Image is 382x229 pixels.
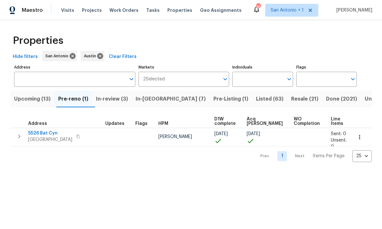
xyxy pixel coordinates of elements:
span: Geo Assignments [200,7,242,13]
span: [PERSON_NAME] [158,135,192,139]
div: 36 [256,4,260,10]
button: Hide filters [10,51,40,63]
nav: Pagination Navigation [254,150,372,162]
span: Acq [PERSON_NAME] [247,117,283,126]
span: Hide filters [13,53,38,61]
span: Listed (63) [256,94,283,103]
span: Flags [135,121,147,126]
label: Markets [139,65,229,69]
span: 5526 Bat Cyn [28,130,72,136]
button: Open [221,75,230,84]
label: Address [14,65,135,69]
span: Properties [13,37,63,44]
span: Done (2021) [326,94,357,103]
label: Flags [296,65,357,69]
span: HPM [158,121,168,126]
span: [DATE] [247,132,260,136]
span: D1W complete [214,117,236,126]
span: San Antonio [45,53,71,59]
span: In-review (3) [96,94,128,103]
span: Upcoming (13) [14,94,51,103]
span: [GEOGRAPHIC_DATA] [28,136,72,143]
span: Properties [167,7,192,13]
span: San Antonio + 1 [271,7,304,13]
span: Austin [84,53,99,59]
span: [PERSON_NAME] [334,7,372,13]
span: 2 Selected [143,77,165,82]
span: Tasks [146,8,160,12]
button: Open [348,75,357,84]
div: 25 [352,148,372,164]
button: Clear Filters [106,51,139,63]
span: Work Orders [109,7,139,13]
span: Projects [82,7,102,13]
div: Austin [81,51,104,61]
span: Visits [61,7,74,13]
span: Clear Filters [109,53,137,61]
span: Updates [105,121,124,126]
span: Sent: 0 [331,132,346,136]
div: San Antonio [42,51,77,61]
span: Line Items [331,117,343,126]
span: Address [28,121,47,126]
label: Individuals [232,65,293,69]
span: Maestro [22,7,43,13]
span: Resale (21) [291,94,318,103]
span: [DATE] [214,132,228,136]
span: Unsent: 0 [331,138,346,149]
span: In-[GEOGRAPHIC_DATA] (7) [136,94,206,103]
a: Goto page 1 [277,151,287,161]
span: Pre-reno (1) [58,94,88,103]
span: WO Completion [294,117,320,126]
button: Open [285,75,294,84]
p: Items Per Page [313,153,345,159]
button: Open [127,75,136,84]
span: Pre-Listing (1) [213,94,248,103]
